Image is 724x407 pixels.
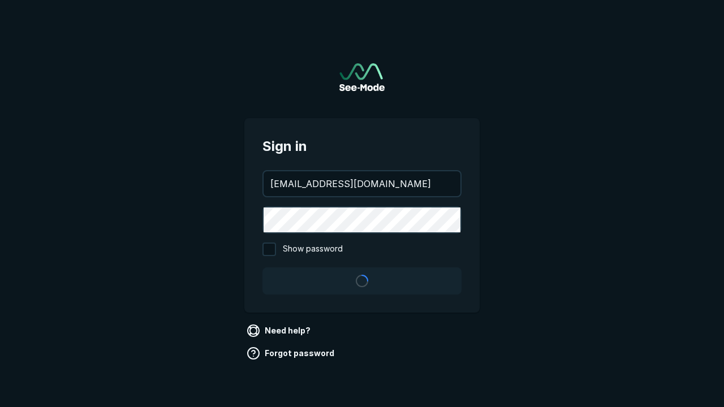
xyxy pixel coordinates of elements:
a: Go to sign in [339,63,385,91]
span: Sign in [262,136,462,157]
a: Need help? [244,322,315,340]
span: Show password [283,243,343,256]
img: See-Mode Logo [339,63,385,91]
a: Forgot password [244,344,339,362]
input: your@email.com [264,171,460,196]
